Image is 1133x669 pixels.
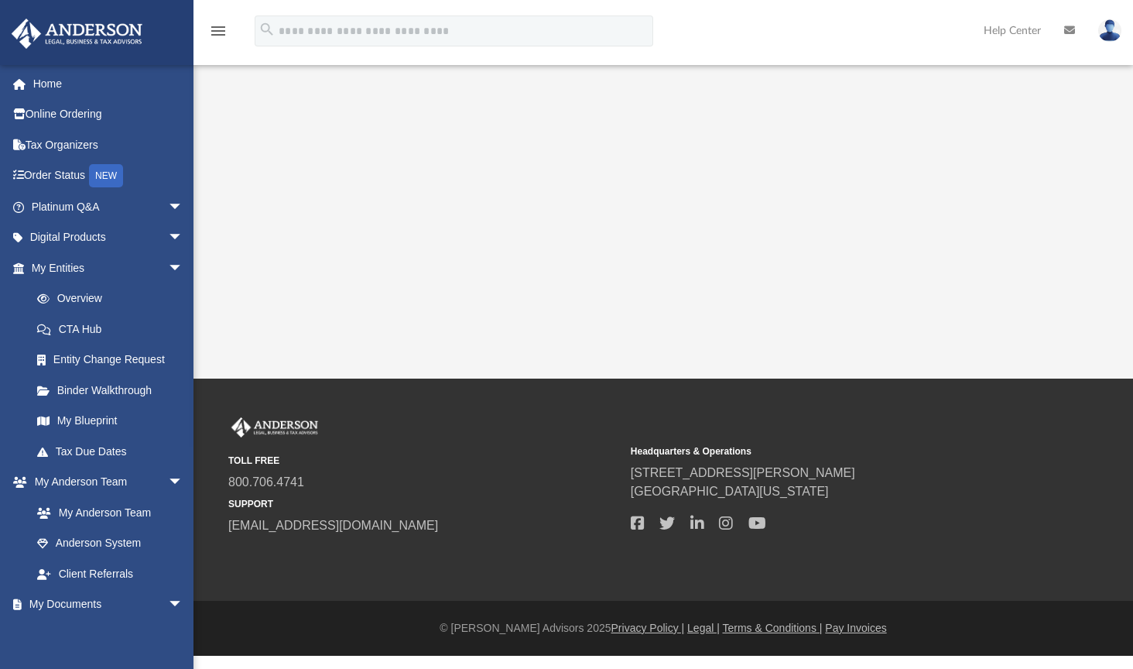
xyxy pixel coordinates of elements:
[22,314,207,345] a: CTA Hub
[89,164,123,187] div: NEW
[228,519,438,532] a: [EMAIL_ADDRESS][DOMAIN_NAME]
[11,129,207,160] a: Tax Organizers
[168,252,199,284] span: arrow_drop_down
[22,436,207,467] a: Tax Due Dates
[11,99,207,130] a: Online Ordering
[631,485,829,498] a: [GEOGRAPHIC_DATA][US_STATE]
[209,22,228,40] i: menu
[209,29,228,40] a: menu
[22,283,207,314] a: Overview
[228,454,620,468] small: TOLL FREE
[168,467,199,499] span: arrow_drop_down
[22,528,199,559] a: Anderson System
[11,191,207,222] a: Platinum Q&Aarrow_drop_down
[228,497,620,511] small: SUPPORT
[168,222,199,254] span: arrow_drop_down
[11,252,207,283] a: My Entitiesarrow_drop_down
[11,467,199,498] a: My Anderson Teamarrow_drop_down
[228,417,321,437] img: Anderson Advisors Platinum Portal
[1098,19,1121,42] img: User Pic
[22,558,199,589] a: Client Referrals
[168,589,199,621] span: arrow_drop_down
[193,620,1133,636] div: © [PERSON_NAME] Advisors 2025
[723,622,823,634] a: Terms & Conditions |
[631,466,855,479] a: [STREET_ADDRESS][PERSON_NAME]
[611,622,685,634] a: Privacy Policy |
[11,589,199,620] a: My Documentsarrow_drop_down
[825,622,886,634] a: Pay Invoices
[168,191,199,223] span: arrow_drop_down
[11,222,207,253] a: Digital Productsarrow_drop_down
[228,475,304,489] a: 800.706.4741
[22,406,199,437] a: My Blueprint
[11,68,207,99] a: Home
[22,345,207,376] a: Entity Change Request
[11,160,207,192] a: Order StatusNEW
[258,21,276,38] i: search
[22,497,191,528] a: My Anderson Team
[22,375,207,406] a: Binder Walkthrough
[687,622,720,634] a: Legal |
[631,444,1022,458] small: Headquarters & Operations
[7,19,147,49] img: Anderson Advisors Platinum Portal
